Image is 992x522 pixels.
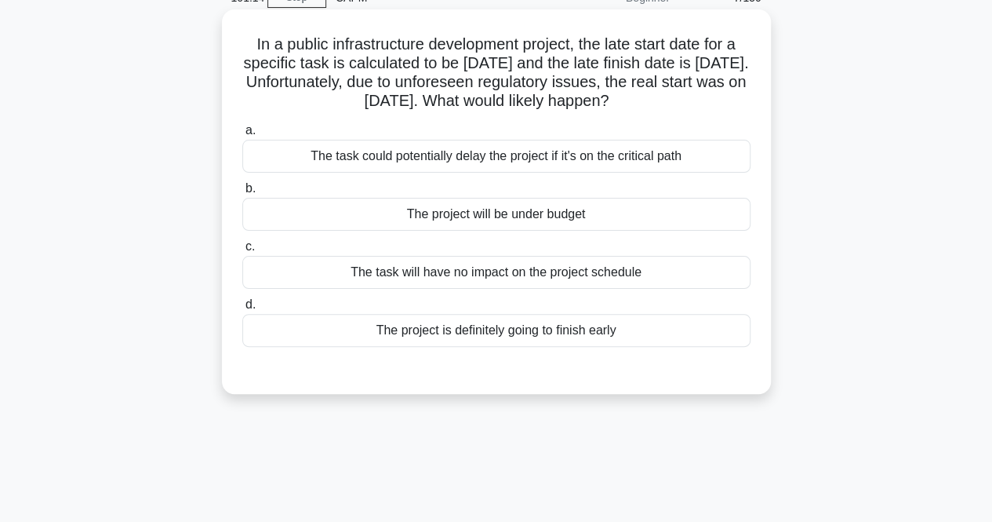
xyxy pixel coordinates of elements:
h5: In a public infrastructure development project, the late start date for a specific task is calcul... [241,35,752,111]
div: The project is definitely going to finish early [242,314,750,347]
span: a. [245,123,256,137]
span: c. [245,239,255,253]
div: The task will have no impact on the project schedule [242,256,750,289]
span: b. [245,181,256,195]
div: The project will be under budget [242,198,750,231]
div: The task could potentially delay the project if it's on the critical path [242,140,750,173]
span: d. [245,298,256,311]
